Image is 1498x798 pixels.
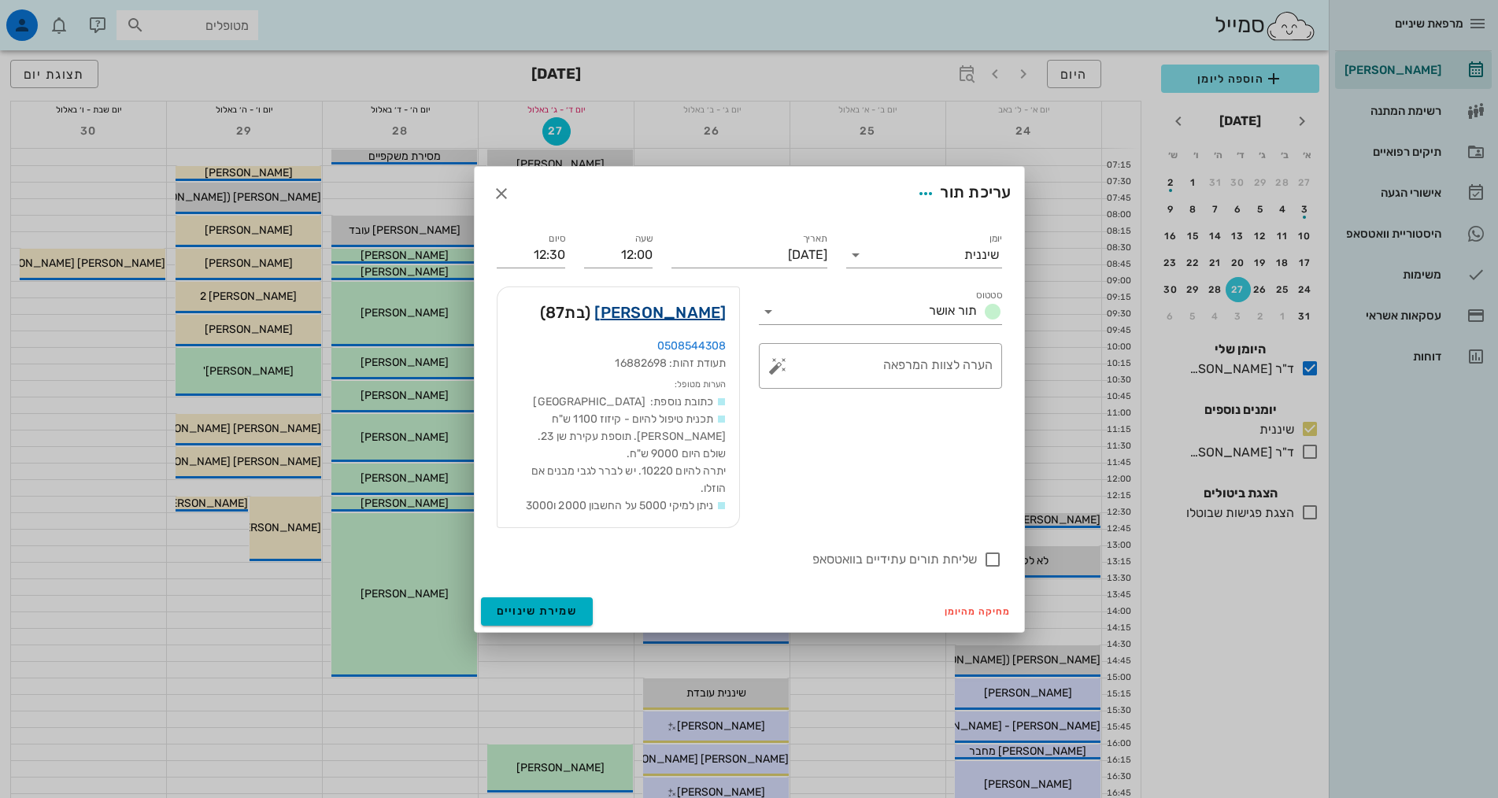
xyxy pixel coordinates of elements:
[546,303,565,322] span: 87
[497,552,977,567] label: שליחת תורים עתידיים בוואטסאפ
[510,355,727,372] div: תעודת זהות: 16882698
[989,233,1002,245] label: יומן
[634,233,653,245] label: שעה
[938,600,1018,623] button: מחיקה מהיומן
[594,300,726,325] a: [PERSON_NAME]
[549,233,565,245] label: סיום
[497,604,578,618] span: שמירת שינויים
[912,179,1011,208] div: עריכת תור
[540,300,591,325] span: (בת )
[528,412,726,495] span: תכנית טיפול להיום - קיזוז 1100 ש"ח [PERSON_NAME]. תוספת עקירת שן 23. שולם היום 9000 ש"ח. יתרה להי...
[481,597,594,626] button: שמירת שינויים
[533,395,713,408] span: כתובת נוספת: [GEOGRAPHIC_DATA]
[802,233,827,245] label: תאריך
[675,379,726,390] small: הערות מטופל:
[929,303,977,318] span: תור אושר
[964,248,999,262] div: שיננית
[526,499,714,512] span: ניתן למיקי 5000 על החשבון 2000 ו3000
[657,339,727,353] a: 0508544308
[945,606,1012,617] span: מחיקה מהיומן
[759,299,1002,324] div: סטטוסתור אושר
[846,242,1002,268] div: יומןשיננית
[976,290,1002,301] label: סטטוס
